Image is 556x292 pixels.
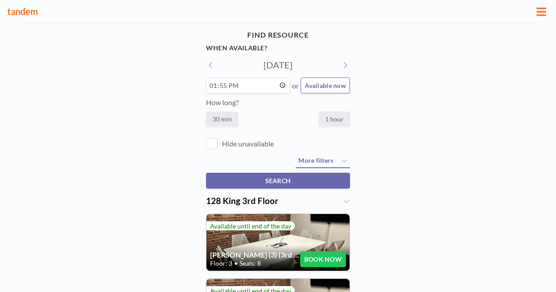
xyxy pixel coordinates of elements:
h3: tandem [7,6,534,17]
span: • [234,259,238,268]
button: Available now [301,78,350,93]
button: BOOK NOW [300,251,346,267]
h4: FIND RESOURCE [206,27,350,43]
label: Hide unavailable [222,139,274,148]
span: Available until end of the day [210,222,291,230]
button: More filters [296,154,350,168]
label: How long? [206,98,239,107]
span: 128 King 3rd Floor [206,196,278,206]
button: SEARCH [206,173,350,189]
h4: [PERSON_NAME] (3) (3rd Fl) [210,250,300,259]
span: SEARCH [265,177,291,185]
span: Seats: 8 [240,259,261,268]
span: Floor: 3 [210,259,232,268]
span: or [292,81,299,90]
span: Available now [305,82,346,89]
label: 30 min [206,112,238,127]
span: More filters [298,156,333,164]
label: 1 hour [319,112,350,127]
